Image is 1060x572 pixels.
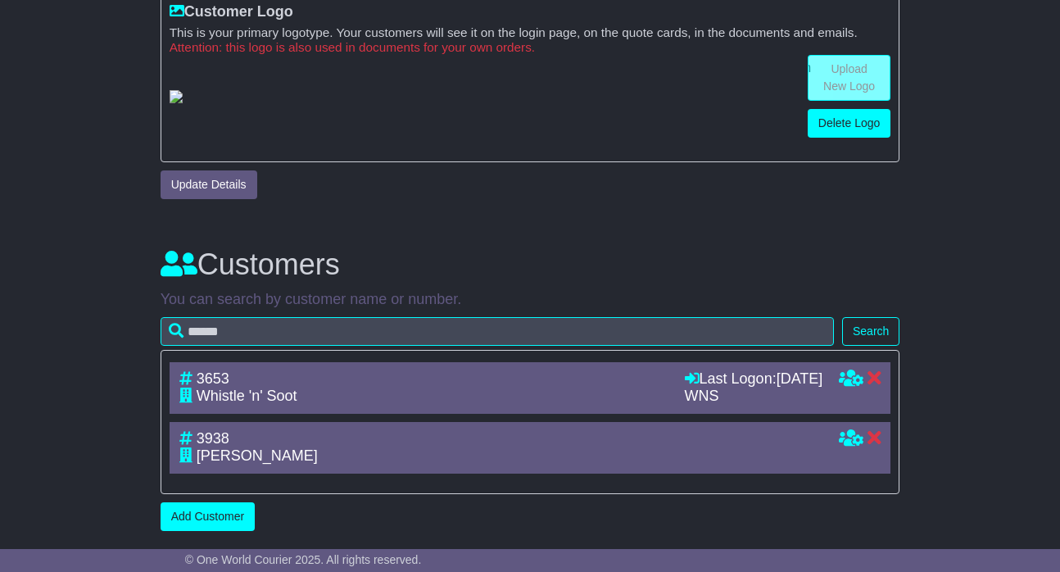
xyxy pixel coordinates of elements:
a: Upload New Logo [808,55,891,101]
span: 3938 [197,430,229,447]
small: Attention: this logo is also used in documents for your own orders. [170,40,891,55]
span: [PERSON_NAME] [197,447,318,464]
small: This is your primary logotype. Your customers will see it on the login page, on the quote cards, ... [170,25,891,40]
p: You can search by customer name or number. [161,291,900,309]
h3: Customers [161,248,900,281]
div: WNS [685,388,823,406]
span: Whistle 'n' Soot [197,388,297,404]
img: GetCustomerLogo [170,90,183,103]
button: Search [842,317,899,346]
label: Customer Logo [170,3,293,21]
a: Delete Logo [808,109,891,138]
div: Last Logon: [685,370,823,388]
span: © One World Courier 2025. All rights reserved. [185,553,422,566]
span: [DATE] [777,370,823,387]
a: Add Customer [161,502,255,531]
button: Update Details [161,170,257,199]
span: 3653 [197,370,229,387]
